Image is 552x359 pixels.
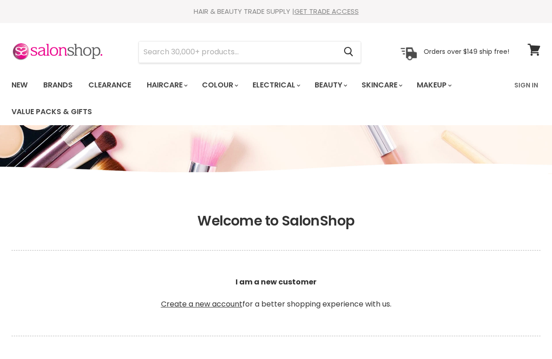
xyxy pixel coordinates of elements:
p: for a better shopping experience with us. [11,255,540,332]
a: Beauty [308,75,353,95]
a: Makeup [410,75,457,95]
a: Electrical [246,75,306,95]
a: Colour [195,75,244,95]
h1: Welcome to SalonShop [11,213,540,229]
a: Value Packs & Gifts [5,102,99,122]
a: Create a new account [161,299,242,309]
a: Sign In [509,75,544,95]
a: Brands [36,75,80,95]
a: GET TRADE ACCESS [294,6,359,16]
a: New [5,75,34,95]
input: Search [139,41,336,63]
a: Skincare [355,75,408,95]
p: Orders over $149 ship free! [424,47,509,56]
form: Product [138,41,361,63]
button: Search [336,41,361,63]
b: I am a new customer [236,277,316,287]
a: Clearance [81,75,138,95]
ul: Main menu [5,72,509,125]
a: Haircare [140,75,193,95]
